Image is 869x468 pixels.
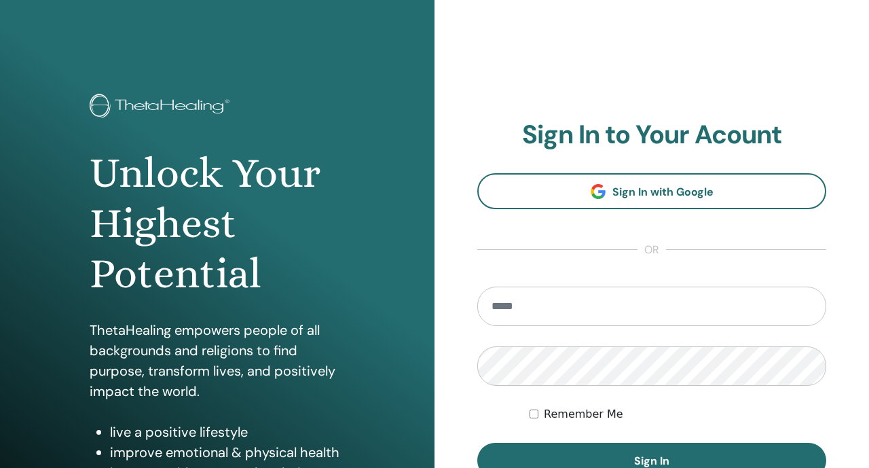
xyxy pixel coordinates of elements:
[477,120,826,151] h2: Sign In to Your Acount
[530,406,826,422] div: Keep me authenticated indefinitely or until I manually logout
[90,320,346,401] p: ThetaHealing empowers people of all backgrounds and religions to find purpose, transform lives, a...
[634,454,669,468] span: Sign In
[110,442,346,463] li: improve emotional & physical health
[544,406,623,422] label: Remember Me
[110,422,346,442] li: live a positive lifestyle
[612,185,714,199] span: Sign In with Google
[90,148,346,300] h1: Unlock Your Highest Potential
[637,242,666,258] span: or
[477,173,826,209] a: Sign In with Google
